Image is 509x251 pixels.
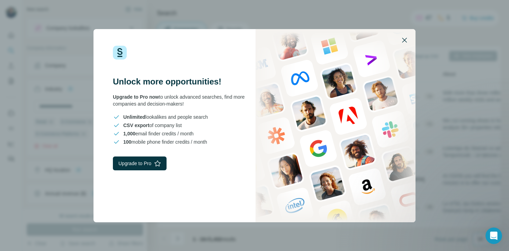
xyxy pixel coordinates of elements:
span: Unlimited [123,114,145,120]
iframe: Intercom live chat [485,227,502,244]
button: Upgrade to Pro [113,156,167,170]
span: Upgrade to Pro now [113,94,159,100]
div: to unlock advanced searches, find more companies and decision-makers! [113,93,254,107]
span: CSV export [123,123,149,128]
img: Surfe Stock Photo - showing people and technologies [256,29,416,222]
span: of company list [123,122,182,129]
span: 100 [123,139,131,145]
h3: Unlock more opportunities! [113,76,254,87]
span: mobile phone finder credits / month [123,138,207,145]
span: email finder credits / month [123,130,194,137]
span: 1,000 [123,131,135,136]
img: Surfe Logo [113,46,127,60]
span: lookalikes and people search [123,114,208,120]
